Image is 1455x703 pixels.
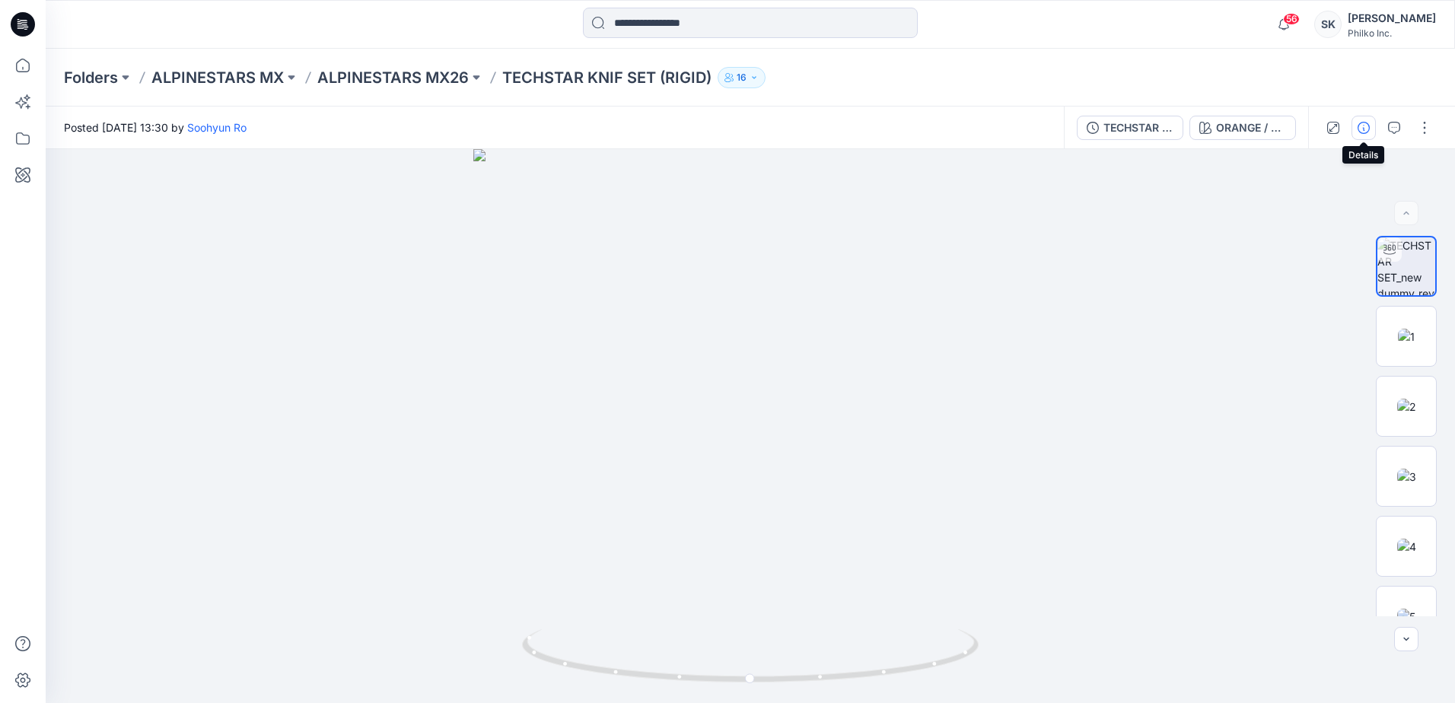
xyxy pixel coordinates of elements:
img: 2 [1397,399,1416,415]
img: TECHSTAR SET_new dummy_revision2 [1377,237,1435,295]
a: Soohyun Ro [187,121,247,134]
a: Folders [64,67,118,88]
span: 56 [1283,13,1300,25]
img: 5 [1397,609,1415,625]
div: SK [1314,11,1342,38]
p: 16 [737,69,747,86]
img: 3 [1397,469,1416,485]
button: ORANGE / BLACK / UCLA BLUE [1189,116,1296,140]
img: 1 [1398,329,1415,345]
div: ORANGE / BLACK / UCLA BLUE [1216,119,1286,136]
a: ALPINESTARS MX [151,67,284,88]
button: 16 [718,67,766,88]
button: TECHSTAR KNIF SET (RIGID) [1077,116,1183,140]
div: Philko Inc. [1348,27,1436,39]
span: Posted [DATE] 13:30 by [64,119,247,135]
p: TECHSTAR KNIF SET (RIGID) [502,67,712,88]
button: Details [1352,116,1376,140]
div: TECHSTAR KNIF SET (RIGID) [1103,119,1173,136]
a: ALPINESTARS MX26 [317,67,469,88]
img: 4 [1397,539,1416,555]
div: [PERSON_NAME] [1348,9,1436,27]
